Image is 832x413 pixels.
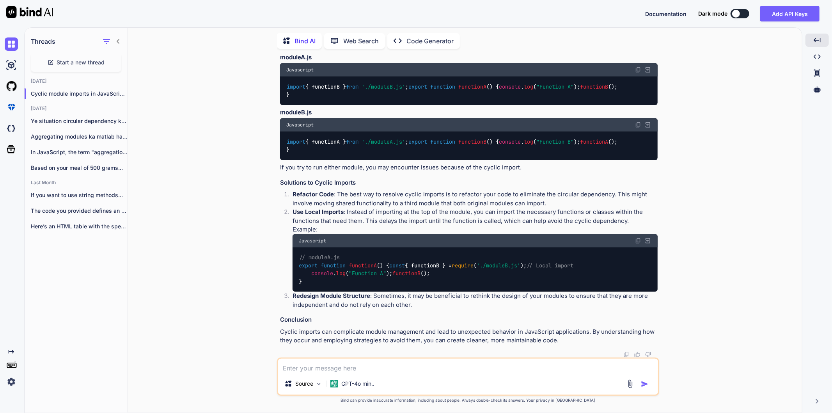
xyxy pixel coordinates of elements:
[527,262,573,269] span: // Local import
[336,270,346,277] span: log
[293,225,658,234] p: Example:
[5,37,18,51] img: chat
[287,83,305,90] span: import
[5,122,18,135] img: darkCloudIdeIcon
[6,6,53,18] img: Bind AI
[280,328,658,345] p: Cyclic imports can complicate module management and lead to unexpected behavior in JavaScript app...
[635,67,641,73] img: copy
[626,379,635,388] img: attachment
[280,163,658,172] p: If you try to run either module, you may encounter issues because of the cyclic import.
[280,53,312,61] strong: moduleA.js
[641,380,649,388] img: icon
[645,351,651,358] img: dislike
[408,83,427,90] span: export
[31,148,128,156] p: In JavaScript, the term "aggregation module" isn't...
[343,36,379,46] p: Web Search
[286,67,314,73] span: Javascript
[316,381,322,387] img: Pick Models
[25,105,128,112] h2: [DATE]
[293,208,344,215] strong: Use Local Imports
[430,83,455,90] span: function
[25,180,128,186] h2: Last Month
[293,292,370,299] strong: Redesign Module Structure
[536,83,574,90] span: "Function A"
[277,397,659,403] p: Bind can provide inaccurate information, including about people. Always double-check its answers....
[477,262,520,269] span: './moduleB.js'
[5,80,18,93] img: githubLight
[458,138,486,145] span: functionB
[392,270,420,277] span: functionB
[299,253,573,285] code: ( ) { { functionB } = ( ); . ( ); (); }
[499,83,521,90] span: console
[293,292,658,309] p: : Sometimes, it may be beneficial to rethink the design of your modules to ensure that they are m...
[430,138,455,145] span: function
[31,191,128,199] p: If you want to use string methods...
[31,133,128,141] p: Aggregating modules ka matlab hai aise modules...
[408,138,427,145] span: export
[536,138,574,145] span: "Function B"
[580,83,608,90] span: functionB
[286,83,617,99] code: { functionB } ; ( ) { . ( ); (); }
[5,375,18,388] img: settings
[635,122,641,128] img: copy
[635,238,641,244] img: copy
[623,351,630,358] img: copy
[349,262,377,269] span: functionA
[280,315,658,324] h3: Conclusion
[5,59,18,72] img: ai-studio
[280,109,312,116] strong: moduleB.js
[31,117,128,125] p: Ye situation circular dependency ki wajah se...
[341,380,374,388] p: GPT-4o min..
[5,101,18,114] img: premium
[760,6,820,21] button: Add API Keys
[698,10,727,18] span: Dark mode
[644,121,651,128] img: Open in Browser
[311,270,333,277] span: console
[645,11,687,17] span: Documentation
[321,262,346,269] span: function
[31,223,128,230] p: Here’s an HTML table with the specified...
[25,78,128,84] h2: [DATE]
[31,207,128,215] p: The code you provided defines an object...
[31,164,128,172] p: Based on your meal of 500 grams...
[524,138,533,145] span: log
[295,380,313,388] p: Source
[330,380,338,388] img: GPT-4o mini
[389,262,405,269] span: const
[349,270,386,277] span: "Function A"
[524,83,533,90] span: log
[31,37,55,46] h1: Threads
[293,208,658,225] p: : Instead of importing at the top of the module, you can import the necessary functions or classe...
[362,83,405,90] span: './moduleB.js'
[644,237,651,244] img: Open in Browser
[287,138,305,145] span: import
[294,36,316,46] p: Bind AI
[299,262,318,269] span: export
[293,190,334,198] strong: Refactor Code
[286,122,314,128] span: Javascript
[634,351,640,358] img: like
[299,254,340,261] span: // moduleA.js
[499,138,521,145] span: console
[57,59,105,66] span: Start a new thread
[452,262,474,269] span: require
[580,138,608,145] span: functionA
[645,10,687,18] button: Documentation
[286,138,617,154] code: { functionA } ; ( ) { . ( ); (); }
[31,90,128,98] p: Cyclic module imports in JavaScript occur when...
[346,83,358,90] span: from
[406,36,454,46] p: Code Generator
[458,83,486,90] span: functionA
[280,178,658,187] h3: Solutions to Cyclic Imports
[644,66,651,73] img: Open in Browser
[346,138,358,145] span: from
[293,190,658,208] p: : The best way to resolve cyclic imports is to refactor your code to eliminate the circular depen...
[362,138,405,145] span: './moduleA.js'
[299,238,326,244] span: Javascript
